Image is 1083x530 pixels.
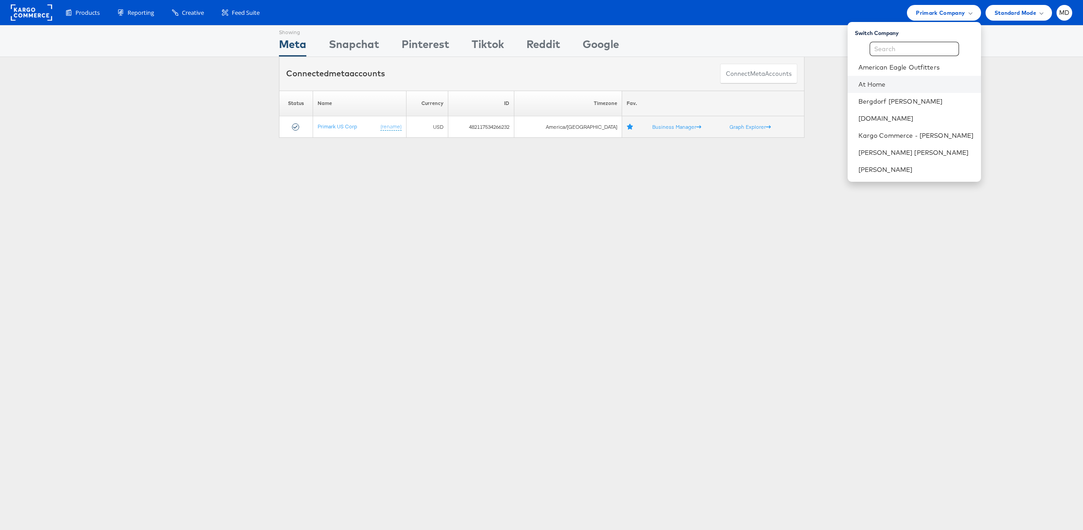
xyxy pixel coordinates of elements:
span: meta [329,68,349,79]
a: [DOMAIN_NAME] [858,114,974,123]
span: Creative [182,9,204,17]
div: Snapchat [329,36,379,57]
input: Search [870,42,959,56]
span: meta [750,70,765,78]
span: Standard Mode [995,8,1036,18]
span: Reporting [128,9,154,17]
span: Products [75,9,100,17]
a: [PERSON_NAME] [PERSON_NAME] [858,148,974,157]
button: ConnectmetaAccounts [720,64,797,84]
div: Switch Company [855,26,981,37]
span: Feed Suite [232,9,260,17]
th: Status [279,91,313,116]
div: Google [583,36,619,57]
th: Timezone [514,91,622,116]
span: Primark Company [916,8,965,18]
th: Currency [406,91,448,116]
a: Graph Explorer [729,123,771,130]
td: 482117534266232 [448,116,514,138]
div: Tiktok [472,36,504,57]
a: (rename) [380,123,402,131]
a: Kargo Commerce - [PERSON_NAME] [858,131,974,140]
th: Name [313,91,406,116]
a: [PERSON_NAME] [858,165,974,174]
a: Primark US Corp [318,123,357,130]
td: USD [406,116,448,138]
a: At Home [858,80,974,89]
div: Connected accounts [286,68,385,79]
a: American Eagle Outfitters [858,63,974,72]
span: MD [1059,10,1070,16]
th: ID [448,91,514,116]
td: America/[GEOGRAPHIC_DATA] [514,116,622,138]
div: Showing [279,26,306,36]
div: Meta [279,36,306,57]
a: Bergdorf [PERSON_NAME] [858,97,974,106]
a: Business Manager [652,123,701,130]
div: Pinterest [402,36,449,57]
div: Reddit [526,36,560,57]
